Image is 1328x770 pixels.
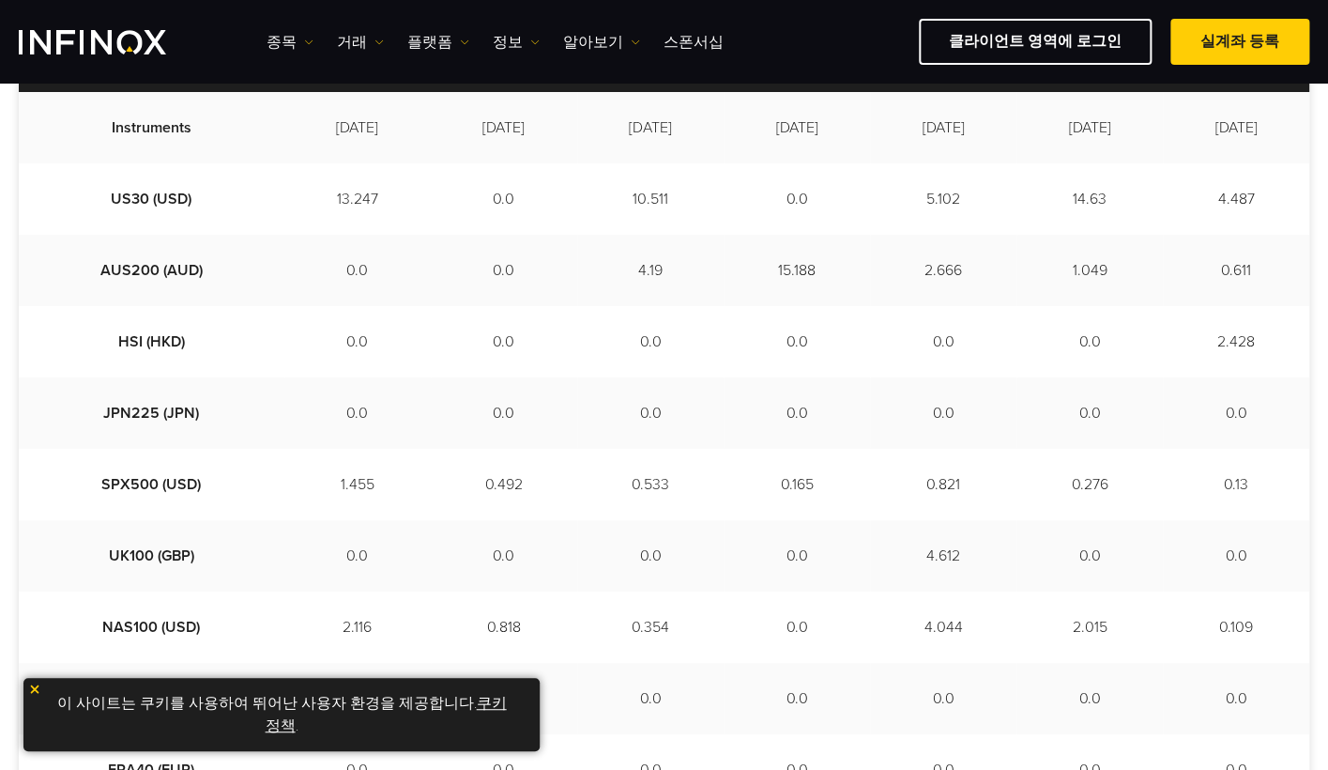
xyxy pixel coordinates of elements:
td: 0.0 [870,306,1016,377]
td: 0.165 [724,449,870,520]
td: 0.0 [724,163,870,235]
td: 2.428 [1163,306,1309,377]
td: UK100 (GBP) [19,520,284,592]
td: 0.13 [1163,449,1309,520]
td: 0.0 [284,235,431,306]
td: 10.511 [577,163,724,235]
td: 0.0 [284,520,431,592]
td: 15.188 [724,235,870,306]
td: 0.0 [577,377,724,449]
td: 4.612 [870,520,1016,592]
td: 0.0 [870,377,1016,449]
td: [DATE] [1163,92,1309,163]
td: 0.0 [577,306,724,377]
td: 0.492 [431,449,577,520]
td: HSI (HKD) [19,306,284,377]
td: 0.354 [577,592,724,663]
img: yellow close icon [28,683,41,696]
td: 0.821 [870,449,1016,520]
p: 이 사이트는 쿠키를 사용하여 뛰어난 사용자 환경을 제공합니다. . [33,687,530,742]
td: 0.0 [431,235,577,306]
td: AUS200 (AUD) [19,235,284,306]
td: 0.0 [1016,377,1163,449]
td: 4.19 [577,235,724,306]
td: 0.0 [284,306,431,377]
td: 0.0 [724,592,870,663]
td: NAS100 (USD) [19,592,284,663]
td: 0.0 [1163,520,1309,592]
td: [DATE] [284,92,431,163]
td: 0.0 [724,306,870,377]
td: 0.0 [431,377,577,449]
td: 1.049 [1016,235,1163,306]
a: 스폰서십 [664,31,724,54]
a: 플랫폼 [407,31,469,54]
a: 알아보기 [563,31,640,54]
td: 0.0 [1016,663,1163,734]
td: 0.0 [1016,306,1163,377]
td: 2.666 [870,235,1016,306]
td: 2.116 [284,592,431,663]
td: 0.533 [577,449,724,520]
td: [DATE] [724,92,870,163]
a: 실계좌 등록 [1170,19,1309,65]
td: 0.0 [284,663,431,734]
td: 0.0 [577,663,724,734]
td: 0.0 [1163,663,1309,734]
td: 0.0 [431,520,577,592]
td: 0.0 [724,377,870,449]
td: 0.109 [1163,592,1309,663]
td: [DATE] [431,92,577,163]
a: 종목 [267,31,313,54]
td: 0.0 [1163,377,1309,449]
td: 0.0 [724,520,870,592]
a: 클라이언트 영역에 로그인 [919,19,1152,65]
td: 4.487 [1163,163,1309,235]
td: EUSTX50 (EUR) [19,663,284,734]
td: 0.0 [431,163,577,235]
td: 14.63 [1016,163,1163,235]
td: 0.276 [1016,449,1163,520]
a: INFINOX Logo [19,30,210,54]
a: 거래 [337,31,384,54]
td: 0.0 [431,306,577,377]
a: 정보 [493,31,540,54]
td: SPX500 (USD) [19,449,284,520]
td: 5.102 [870,163,1016,235]
td: [DATE] [1016,92,1163,163]
td: 2.015 [1016,592,1163,663]
td: 0.0 [1016,520,1163,592]
td: Instruments [19,92,284,163]
td: US30 (USD) [19,163,284,235]
td: 0.611 [1163,235,1309,306]
td: 0.0 [431,663,577,734]
td: 0.0 [724,663,870,734]
td: JPN225 (JPN) [19,377,284,449]
td: 13.247 [284,163,431,235]
td: 0.0 [284,377,431,449]
td: [DATE] [870,92,1016,163]
td: [DATE] [577,92,724,163]
td: 1.455 [284,449,431,520]
td: 0.0 [870,663,1016,734]
td: 0.818 [431,592,577,663]
td: 0.0 [577,520,724,592]
td: 4.044 [870,592,1016,663]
